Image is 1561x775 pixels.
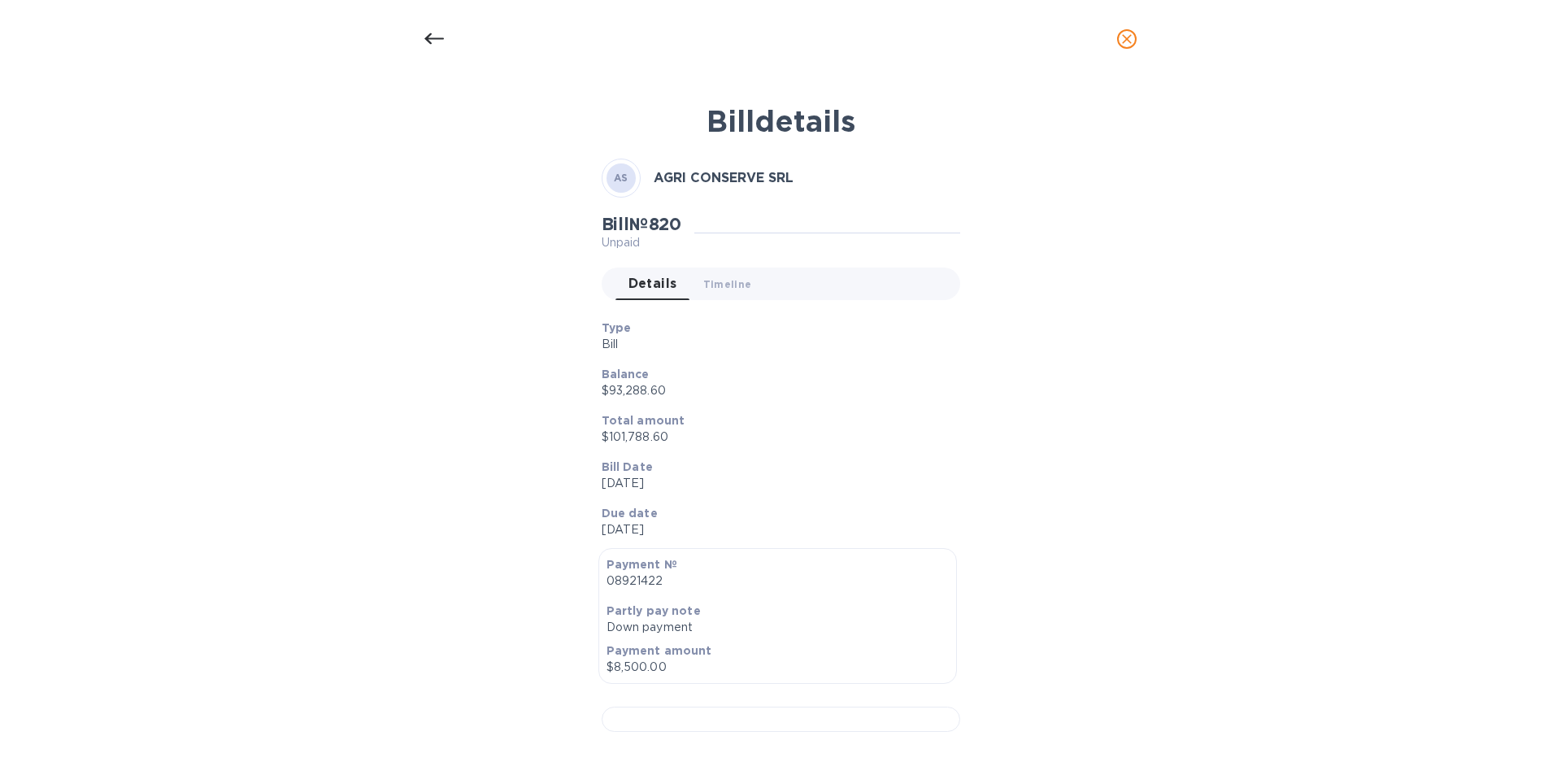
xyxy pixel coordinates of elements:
[602,234,682,251] p: Unpaid
[602,321,632,334] b: Type
[607,644,712,657] b: Payment amount
[602,382,947,399] p: $93,288.60
[654,170,794,185] b: AGRI CONSERVE SRL
[602,507,658,520] b: Due date
[602,414,685,427] b: Total amount
[1107,20,1146,59] button: close
[602,521,947,538] p: [DATE]
[607,659,949,676] p: $8,500.00
[602,368,650,381] b: Balance
[703,276,752,293] span: Timeline
[607,558,677,571] b: Payment №
[614,172,628,184] b: AS
[602,429,947,446] p: $101,788.60
[607,604,701,617] b: Partly pay note
[602,475,947,492] p: [DATE]
[707,103,855,139] b: Bill details
[607,619,949,636] p: Down payment
[602,214,682,234] h2: Bill № 820
[602,460,653,473] b: Bill Date
[602,336,947,353] p: Bill
[607,573,949,590] p: 08921422
[628,272,677,295] span: Details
